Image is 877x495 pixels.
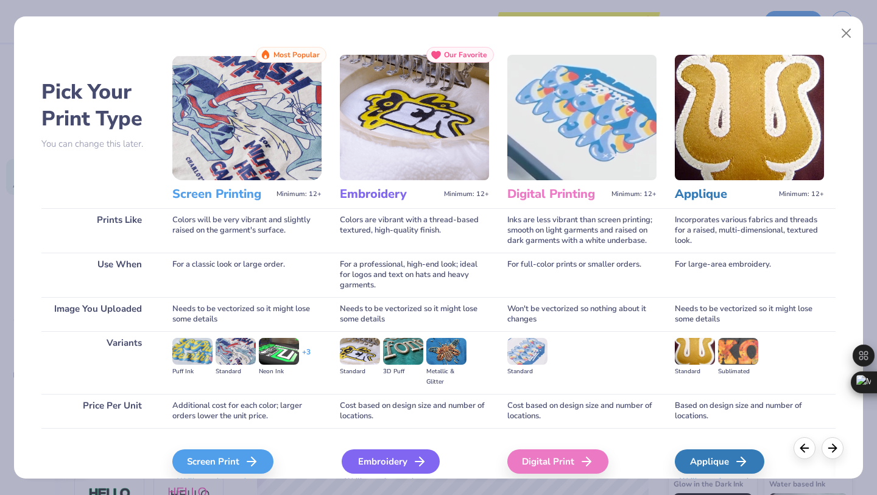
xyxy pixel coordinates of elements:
span: Our Favorite [444,51,487,59]
span: Minimum: 12+ [611,190,657,198]
span: Minimum: 12+ [444,190,489,198]
div: Won't be vectorized so nothing about it changes [507,297,657,331]
img: Embroidery [340,55,489,180]
div: Needs to be vectorized so it might lose some details [172,297,322,331]
img: Applique [675,55,824,180]
div: Inks are less vibrant than screen printing; smooth on light garments and raised on dark garments ... [507,208,657,253]
img: Standard [216,338,256,365]
div: For a professional, high-end look; ideal for logos and text on hats and heavy garments. [340,253,489,297]
div: Price Per Unit [41,394,154,428]
img: Neon Ink [259,338,299,365]
img: Digital Printing [507,55,657,180]
div: Screen Print [172,449,273,474]
div: Colors are vibrant with a thread-based textured, high-quality finish. [340,208,489,253]
div: Puff Ink [172,367,213,377]
div: Additional cost for each color; larger orders lower the unit price. [172,394,322,428]
div: Standard [340,367,380,377]
div: + 3 [302,347,311,368]
div: Use When [41,253,154,297]
img: Puff Ink [172,338,213,365]
div: 3D Puff [383,367,423,377]
span: Minimum: 12+ [276,190,322,198]
div: Embroidery [342,449,440,474]
div: Metallic & Glitter [426,367,467,387]
div: Needs to be vectorized so it might lose some details [675,297,824,331]
div: Prints Like [41,208,154,253]
p: You can change this later. [41,139,154,149]
img: Standard [340,338,380,365]
img: 3D Puff [383,338,423,365]
div: Digital Print [507,449,608,474]
div: Sublimated [718,367,758,377]
div: Variants [41,331,154,394]
span: We'll vectorize your image. [675,476,824,486]
img: Screen Printing [172,55,322,180]
h3: Screen Printing [172,186,272,202]
h3: Digital Printing [507,186,607,202]
h3: Embroidery [340,186,439,202]
span: Minimum: 12+ [779,190,824,198]
span: We'll vectorize your image. [340,476,489,486]
div: Standard [675,367,715,377]
div: Image You Uploaded [41,297,154,331]
button: Close [835,22,858,45]
h2: Pick Your Print Type [41,79,154,132]
img: Standard [507,338,548,365]
img: Standard [675,338,715,365]
div: Neon Ink [259,367,299,377]
div: Cost based on design size and number of locations. [340,394,489,428]
div: Applique [675,449,764,474]
div: For a classic look or large order. [172,253,322,297]
div: Incorporates various fabrics and threads for a raised, multi-dimensional, textured look. [675,208,824,253]
div: Colors will be very vibrant and slightly raised on the garment's surface. [172,208,322,253]
div: Standard [216,367,256,377]
span: We'll vectorize your image. [172,476,322,486]
div: For full-color prints or smaller orders. [507,253,657,297]
div: Needs to be vectorized so it might lose some details [340,297,489,331]
div: For large-area embroidery. [675,253,824,297]
div: Based on design size and number of locations. [675,394,824,428]
img: Metallic & Glitter [426,338,467,365]
h3: Applique [675,186,774,202]
img: Sublimated [718,338,758,365]
div: Cost based on design size and number of locations. [507,394,657,428]
div: Standard [507,367,548,377]
span: Most Popular [273,51,320,59]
